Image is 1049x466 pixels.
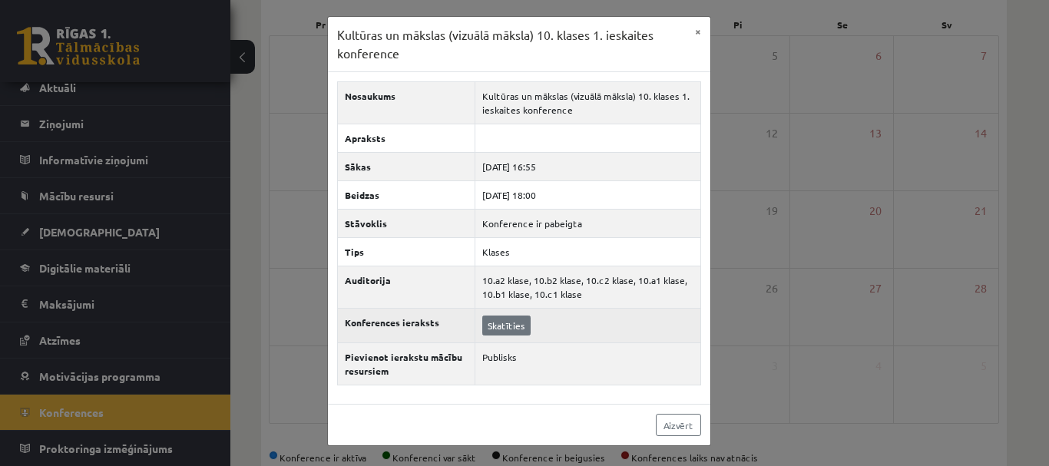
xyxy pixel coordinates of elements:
a: Aizvērt [656,414,701,436]
th: Beidzas [337,181,475,210]
td: Konference ir pabeigta [475,210,700,238]
td: [DATE] 18:00 [475,181,700,210]
a: Skatīties [482,316,531,335]
button: × [686,17,710,46]
td: Klases [475,238,700,266]
th: Stāvoklis [337,210,475,238]
td: Publisks [475,343,700,385]
th: Sākas [337,153,475,181]
th: Apraksts [337,124,475,153]
td: [DATE] 16:55 [475,153,700,181]
th: Konferences ieraksts [337,309,475,343]
h3: Kultūras un mākslas (vizuālā māksla) 10. klases 1. ieskaites konference [337,26,686,62]
th: Tips [337,238,475,266]
th: Auditorija [337,266,475,309]
th: Nosaukums [337,82,475,124]
td: 10.a2 klase, 10.b2 klase, 10.c2 klase, 10.a1 klase, 10.b1 klase, 10.c1 klase [475,266,700,309]
th: Pievienot ierakstu mācību resursiem [337,343,475,385]
td: Kultūras un mākslas (vizuālā māksla) 10. klases 1. ieskaites konference [475,82,700,124]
